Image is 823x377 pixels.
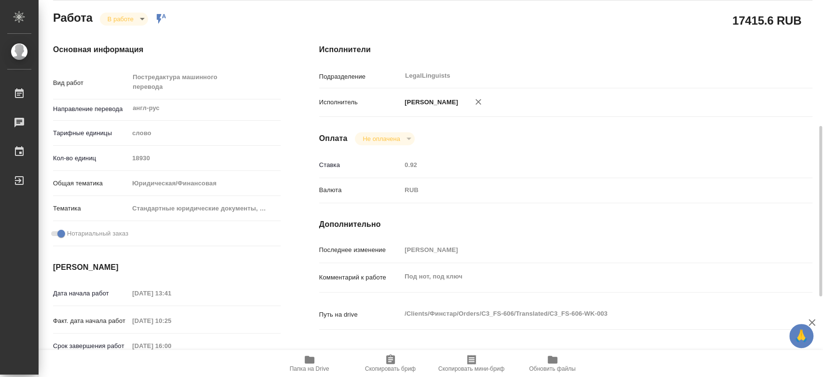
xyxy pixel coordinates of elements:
textarea: Под нот, под ключ [401,268,771,285]
p: Направление перевода [53,104,129,114]
span: Обновить файлы [529,365,576,372]
h2: Работа [53,8,93,26]
button: Папка на Drive [269,350,350,377]
button: 🙏 [789,324,813,348]
input: Пустое поле [401,243,771,257]
h2: 17415.6 RUB [732,12,801,28]
h4: Основная информация [53,44,281,56]
div: RUB [401,182,771,198]
h4: [PERSON_NAME] [53,262,281,273]
p: Исполнитель [319,98,402,107]
textarea: /Clients/Финстар/Orders/C3_FS-606/Translated/C3_FS-606-WK-003 [401,306,771,322]
p: Дата начала работ [53,289,129,298]
input: Пустое поле [129,286,213,300]
div: Юридическая/Финансовая [129,175,280,192]
h4: Оплата [319,133,348,144]
input: Пустое поле [129,314,213,328]
span: Папка на Drive [290,365,329,372]
span: Скопировать мини-бриф [438,365,504,372]
button: В работе [105,15,136,23]
input: Пустое поле [401,158,771,172]
h4: Исполнители [319,44,812,56]
input: Пустое поле [129,339,213,353]
p: Тематика [53,204,129,213]
button: Скопировать бриф [350,350,431,377]
div: В работе [100,13,148,26]
p: Тарифные единицы [53,128,129,138]
p: Ставка [319,160,402,170]
div: В работе [355,132,414,145]
span: Нотариальный заказ [67,229,128,238]
p: Факт. дата начала работ [53,316,129,326]
p: Последнее изменение [319,245,402,255]
p: Валюта [319,185,402,195]
p: Комментарий к работе [319,273,402,282]
p: [PERSON_NAME] [401,98,458,107]
p: Общая тематика [53,179,129,188]
div: слово [129,125,280,141]
p: Кол-во единиц [53,154,129,163]
button: Обновить файлы [512,350,593,377]
p: Путь на drive [319,310,402,320]
button: Удалить исполнителя [468,91,489,112]
h4: Дополнительно [319,219,812,230]
p: Подразделение [319,72,402,82]
button: Скопировать мини-бриф [431,350,512,377]
button: Не оплачена [360,135,403,143]
div: Стандартные юридические документы, договоры, уставы [129,200,280,217]
p: Срок завершения работ [53,341,129,351]
input: Пустое поле [129,151,280,165]
p: Вид работ [53,78,129,88]
span: Скопировать бриф [365,365,416,372]
span: 🙏 [793,326,810,346]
